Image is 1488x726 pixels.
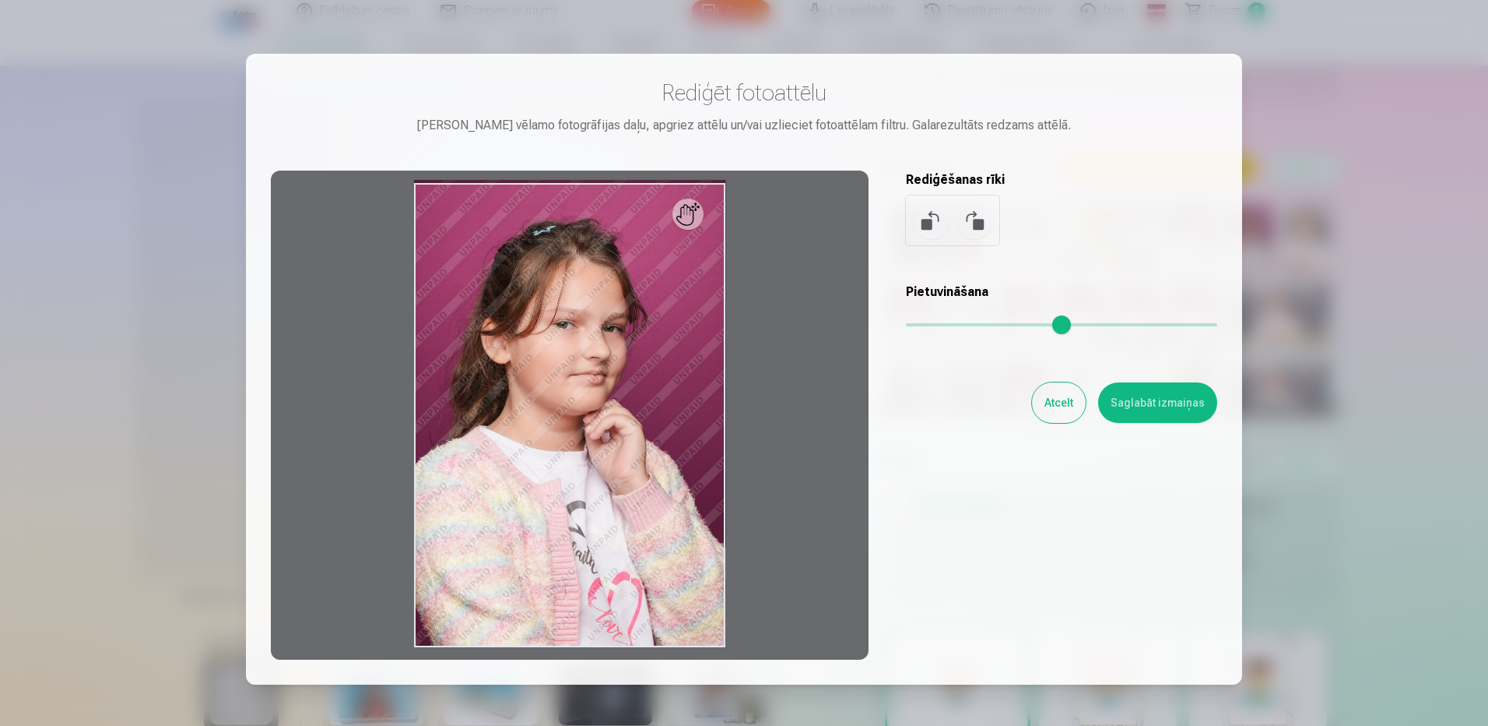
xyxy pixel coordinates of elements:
button: Atcelt [1032,382,1086,423]
h3: Rediģēt fotoattēlu [271,79,1217,107]
button: Saglabāt izmaiņas [1098,382,1217,423]
div: [PERSON_NAME] vēlamo fotogrāfijas daļu, apgriez attēlu un/vai uzlieciet fotoattēlam filtru. Galar... [271,116,1217,135]
h5: Rediģēšanas rīki [906,171,1217,189]
h5: Pietuvināšana [906,283,1217,301]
